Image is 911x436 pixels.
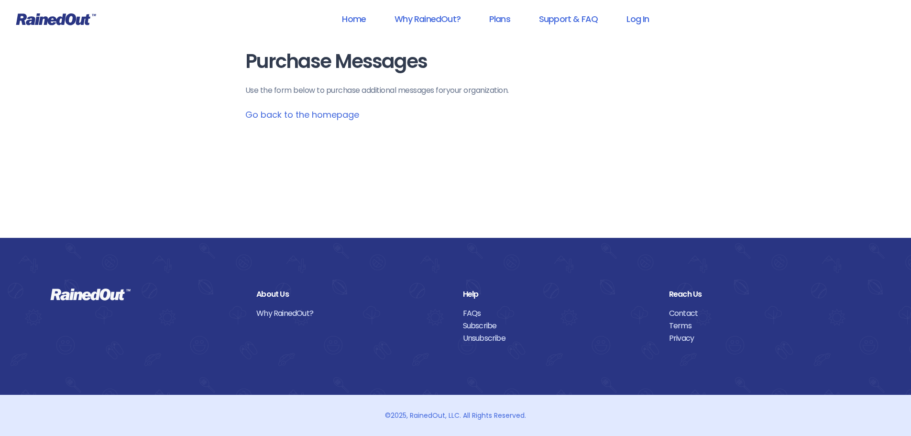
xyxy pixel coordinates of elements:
[463,320,655,332] a: Subscribe
[245,85,666,96] p: Use the form below to purchase additional messages for your organization .
[463,288,655,301] div: Help
[669,320,861,332] a: Terms
[256,288,448,301] div: About Us
[477,8,523,30] a: Plans
[256,307,448,320] a: Why RainedOut?
[527,8,610,30] a: Support & FAQ
[669,307,861,320] a: Contact
[463,332,655,345] a: Unsubscribe
[245,51,666,72] h1: Purchase Messages
[669,288,861,301] div: Reach Us
[329,8,378,30] a: Home
[382,8,473,30] a: Why RainedOut?
[669,332,861,345] a: Privacy
[463,307,655,320] a: FAQs
[245,109,359,121] a: Go back to the homepage
[614,8,661,30] a: Log In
